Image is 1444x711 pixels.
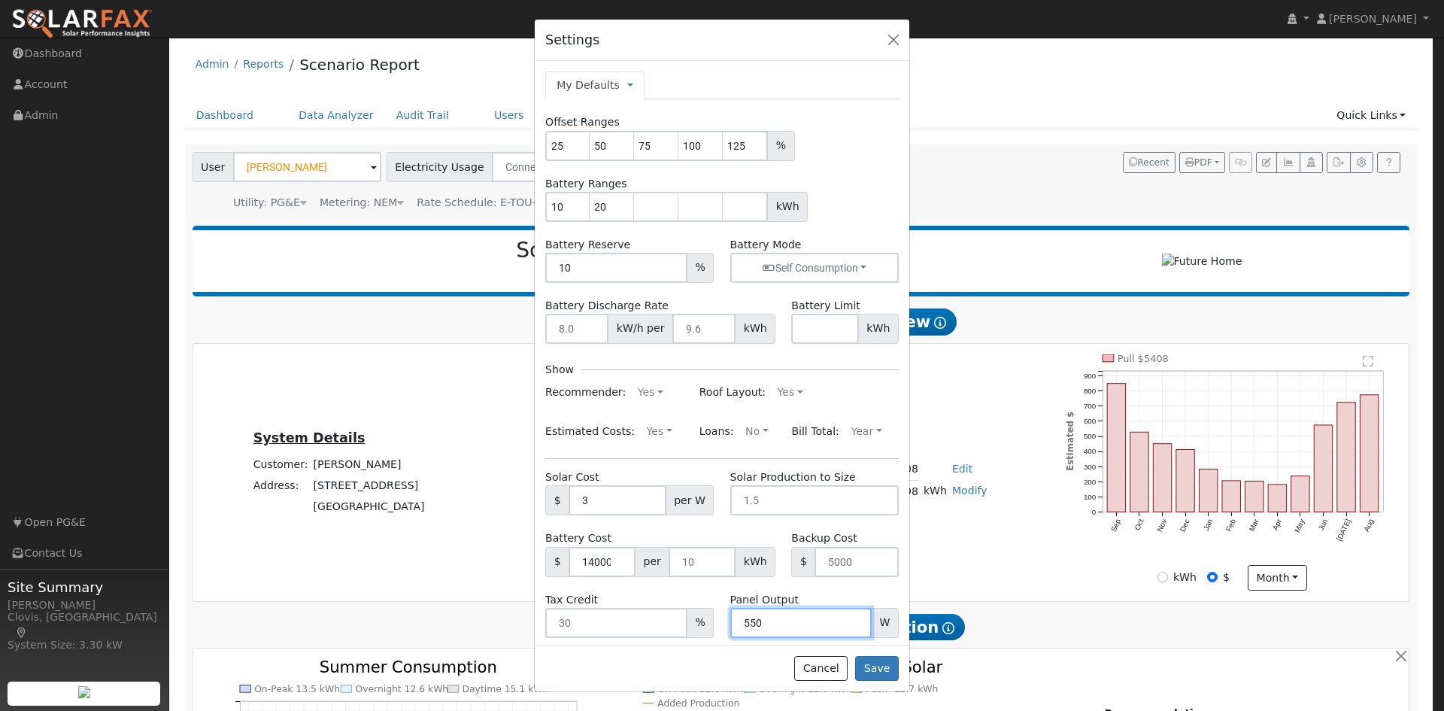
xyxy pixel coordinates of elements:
span: Recommender: [545,386,626,398]
input: 9.6 [672,314,736,344]
button: Self Consumption [730,253,899,283]
span: kW/h per [608,314,673,344]
h5: Settings [545,30,599,50]
span: kWh [767,192,808,222]
input: 1.5 [730,485,899,515]
button: Cancel [794,656,848,682]
span: per [635,547,669,577]
span: Bill Total: [791,424,839,436]
span: Estimated Costs: [545,424,635,436]
label: Offset Ranges [545,114,620,130]
label: Battery Limit [791,298,860,314]
button: Year [843,420,890,444]
span: $ [545,485,569,515]
label: Battery Mode [730,237,802,253]
label: Solar Cost [545,469,599,485]
span: kWh [735,314,775,344]
span: % [687,608,714,638]
button: No [737,420,776,444]
span: kWh [858,314,899,344]
button: Save [855,656,899,682]
label: Battery Cost [545,530,611,546]
button: Yes [639,420,680,444]
input: 8.0 [545,314,608,344]
button: Yes [769,381,811,405]
input: 0.00 [569,485,666,515]
input: 30 [545,608,687,638]
label: Battery Discharge Rate [545,298,669,314]
span: % [687,253,714,283]
span: per W [666,485,714,515]
label: Tax Credit [545,592,598,608]
input: 0.0 [545,253,687,283]
button: Yes [629,381,671,405]
span: Roof Layout: [699,386,766,398]
span: % [767,131,794,161]
input: 10 [669,547,736,577]
label: Panel Output [730,592,799,608]
label: Battery Ranges [545,176,627,192]
a: My Defaults [557,77,620,93]
input: 5000 [815,547,899,577]
span: Loans: [699,424,734,436]
span: kWh [735,547,775,577]
label: Solar Production to Size [730,469,856,485]
span: $ [791,547,815,577]
span: $ [545,547,569,577]
label: Battery Reserve [545,237,630,253]
span: W [871,608,899,638]
h6: Show [545,363,574,376]
label: Backup Cost [791,530,857,546]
